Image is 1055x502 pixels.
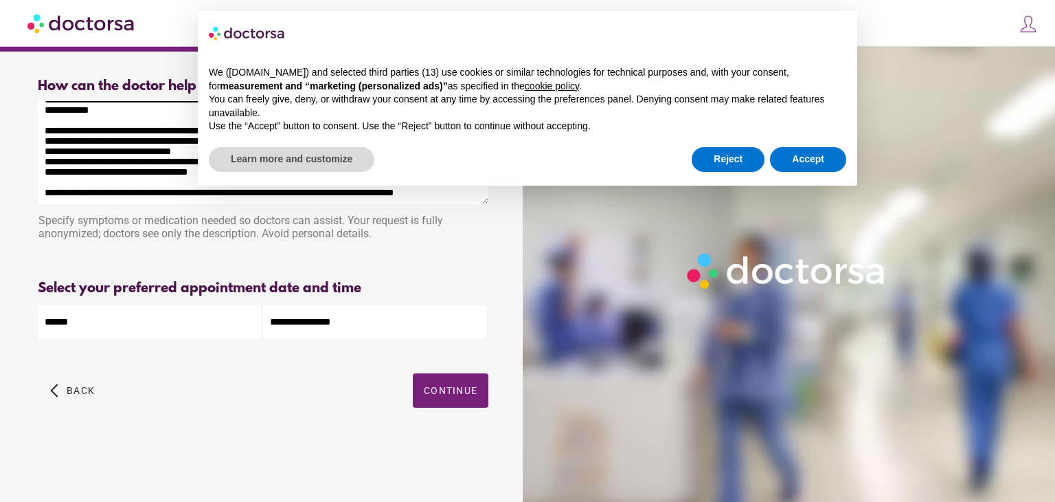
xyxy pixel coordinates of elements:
[209,147,374,172] button: Learn more and customize
[67,385,95,396] span: Back
[770,147,846,172] button: Accept
[1019,14,1038,34] img: icons8-customer-100.png
[209,120,846,133] p: Use the “Accept” button to consent. Use the “Reject” button to continue without accepting.
[38,78,488,94] div: How can the doctor help you?
[38,207,488,250] div: Specify symptoms or medication needed so doctors can assist. Your request is fully anonymized; do...
[209,93,846,120] p: You can freely give, deny, or withdraw your consent at any time by accessing the preferences pane...
[209,66,846,93] p: We ([DOMAIN_NAME]) and selected third parties (13) use cookies or similar technologies for techni...
[692,147,764,172] button: Reject
[220,80,447,91] strong: measurement and “marketing (personalized ads)”
[27,8,136,39] img: Doctorsa.com
[45,373,100,408] button: arrow_back_ios Back
[413,373,488,408] button: Continue
[209,22,286,44] img: logo
[681,248,892,294] img: Logo-Doctorsa-trans-White-partial-flat.png
[424,385,477,396] span: Continue
[525,80,579,91] a: cookie policy
[38,281,488,296] div: Select your preferred appointment date and time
